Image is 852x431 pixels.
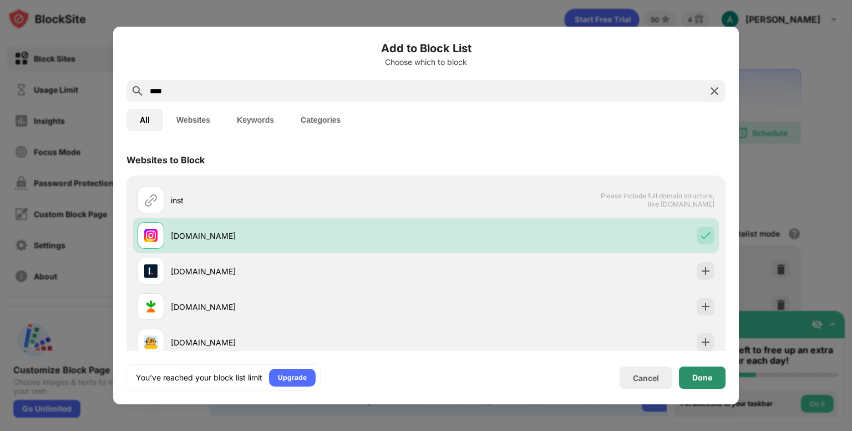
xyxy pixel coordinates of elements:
[131,84,144,98] img: search.svg
[171,230,426,242] div: [DOMAIN_NAME]
[287,109,354,131] button: Categories
[171,194,426,206] div: inst
[171,265,426,277] div: [DOMAIN_NAME]
[126,40,726,57] h6: Add to Block List
[136,372,262,383] div: You’ve reached your block list limit
[163,109,224,131] button: Websites
[144,229,158,242] img: favicons
[171,301,426,313] div: [DOMAIN_NAME]
[633,373,659,383] div: Cancel
[144,335,158,349] img: favicons
[224,109,287,131] button: Keywords
[126,109,163,131] button: All
[144,300,158,313] img: favicons
[708,84,721,98] img: search-close
[600,192,714,208] span: Please include full domain structure, like [DOMAIN_NAME]
[126,58,726,67] div: Choose which to block
[144,264,158,278] img: favicons
[126,154,205,166] div: Websites to Block
[278,372,307,383] div: Upgrade
[144,193,158,207] img: url.svg
[692,373,712,382] div: Done
[171,337,426,348] div: [DOMAIN_NAME]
